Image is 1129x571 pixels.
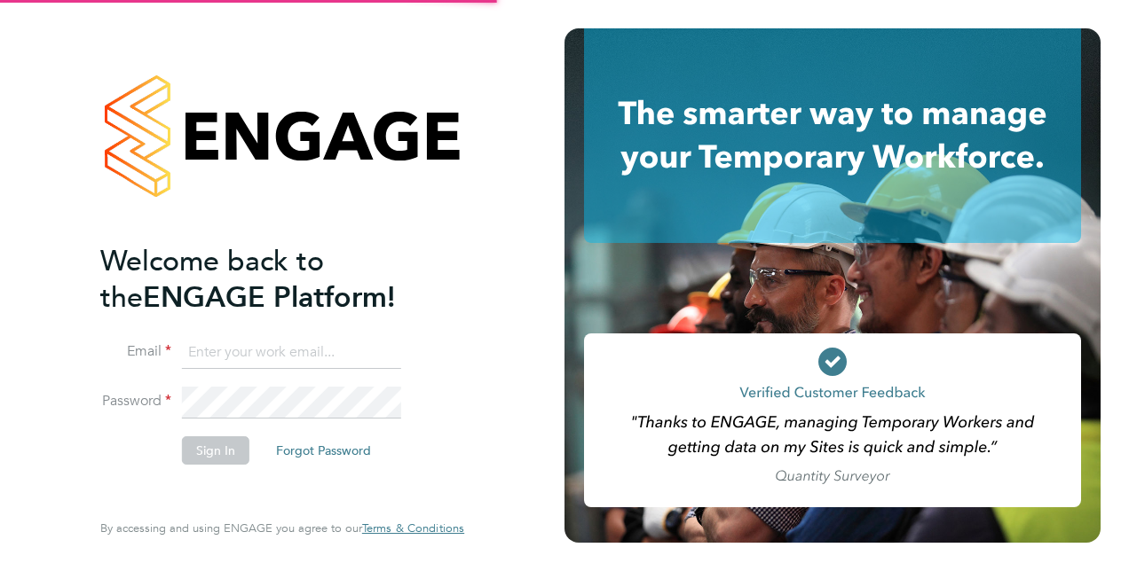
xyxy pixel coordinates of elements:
[100,520,464,536] span: By accessing and using ENGAGE you agree to our
[262,436,385,465] button: Forgot Password
[100,244,324,315] span: Welcome back to the
[182,337,401,369] input: Enter your work email...
[100,243,446,316] h2: ENGAGE Platform!
[100,392,171,411] label: Password
[182,436,249,465] button: Sign In
[362,520,464,536] span: Terms & Conditions
[100,342,171,361] label: Email
[362,521,464,536] a: Terms & Conditions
